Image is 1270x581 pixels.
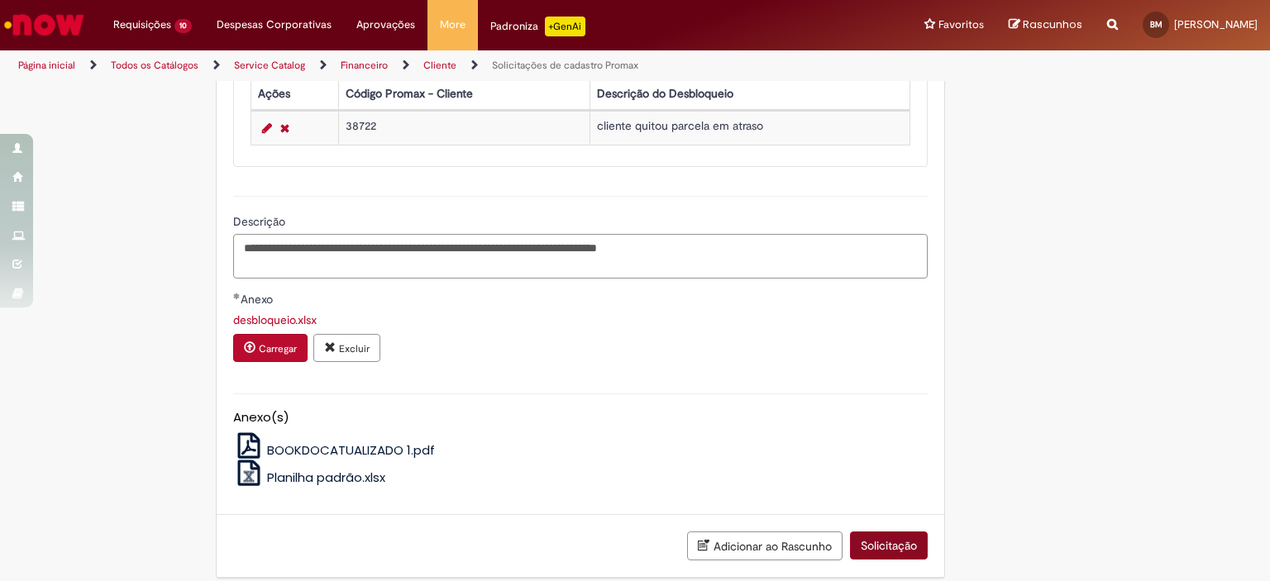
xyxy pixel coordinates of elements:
[241,292,276,307] span: Anexo
[850,531,928,560] button: Solicitação
[258,118,276,138] a: Editar Linha 1
[492,59,638,72] a: Solicitações de cadastro Promax
[1023,17,1082,32] span: Rascunhos
[545,17,585,36] p: +GenAi
[1174,17,1258,31] span: [PERSON_NAME]
[938,17,984,33] span: Favoritos
[276,118,294,138] a: Remover linha 1
[111,59,198,72] a: Todos os Catálogos
[590,111,910,145] td: cliente quitou parcela em atraso
[233,411,928,425] h5: Anexo(s)
[259,342,297,355] small: Carregar
[356,17,415,33] span: Aprovações
[440,17,466,33] span: More
[590,79,910,109] th: Descrição do Desbloqueio
[174,19,192,33] span: 10
[341,59,388,72] a: Financeiro
[423,59,456,72] a: Cliente
[1009,17,1082,33] a: Rascunhos
[233,214,289,229] span: Descrição
[251,79,339,109] th: Ações
[233,334,308,362] button: Carregar anexo de Anexo Required
[233,441,436,459] a: BOOKDOCATUALIZADO 1.pdf
[313,334,380,362] button: Excluir anexo desbloqueio.xlsx
[234,59,305,72] a: Service Catalog
[1150,19,1163,30] span: BM
[339,79,590,109] th: Código Promax - Cliente
[233,469,386,486] a: Planilha padrão.xlsx
[233,234,928,279] textarea: Descrição
[18,59,75,72] a: Página inicial
[490,17,585,36] div: Padroniza
[217,17,332,33] span: Despesas Corporativas
[267,469,385,486] span: Planilha padrão.xlsx
[233,293,241,299] span: Obrigatório Preenchido
[113,17,171,33] span: Requisições
[233,312,317,327] a: Download de desbloqueio.xlsx
[12,50,834,81] ul: Trilhas de página
[339,111,590,145] td: 38722
[2,8,87,41] img: ServiceNow
[267,441,435,459] span: BOOKDOCATUALIZADO 1.pdf
[339,342,370,355] small: Excluir
[687,531,843,560] button: Adicionar ao Rascunho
